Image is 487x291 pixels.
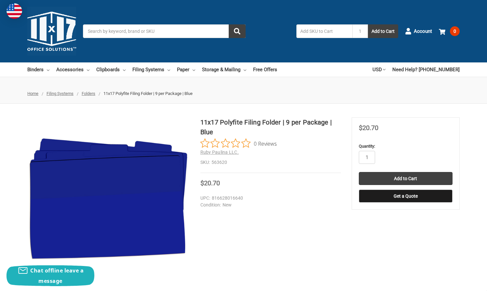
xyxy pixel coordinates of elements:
[296,24,352,38] input: Add SKU to Cart
[202,62,246,77] a: Storage & Mailing
[359,172,453,185] input: Add to Cart
[372,62,386,77] a: USD
[27,62,49,77] a: Binders
[200,202,338,208] dd: New
[83,24,246,38] input: Search by keyword, brand or SKU
[359,143,453,150] label: Quantity:
[27,136,190,261] img: 11x17 Polyfite Filing Folder | 9 per Package | Blue
[27,91,38,96] a: Home
[392,62,460,77] a: Need Help? [PHONE_NUMBER]
[200,150,239,155] a: Ruby Paulina LLC.
[254,139,277,148] span: 0 Reviews
[368,24,398,38] button: Add to Cart
[200,179,220,187] span: $20.70
[439,23,460,40] a: 0
[177,62,195,77] a: Paper
[7,265,94,286] button: Chat offline leave a message
[405,23,432,40] a: Account
[27,7,76,56] img: 11x17.com
[200,117,341,137] h1: 11x17 Polyfite Filing Folder | 9 per Package | Blue
[200,159,341,166] dd: 563620
[96,62,126,77] a: Clipboards
[253,62,277,77] a: Free Offers
[200,159,210,166] dt: SKU:
[359,124,378,132] span: $20.70
[414,28,432,35] span: Account
[7,3,22,19] img: duty and tax information for United States
[200,202,221,208] dt: Condition:
[359,190,453,203] button: Get a Quote
[200,195,210,202] dt: UPC:
[200,195,338,202] dd: 816628016640
[103,91,193,96] span: 11x17 Polyfite Filing Folder | 9 per Package | Blue
[30,267,84,284] span: Chat offline leave a message
[47,91,74,96] a: Filing Systems
[82,91,95,96] a: Folders
[450,26,460,36] span: 0
[56,62,89,77] a: Accessories
[200,139,277,148] button: Rated 0 out of 5 stars from 0 reviews. Jump to reviews.
[132,62,170,77] a: Filing Systems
